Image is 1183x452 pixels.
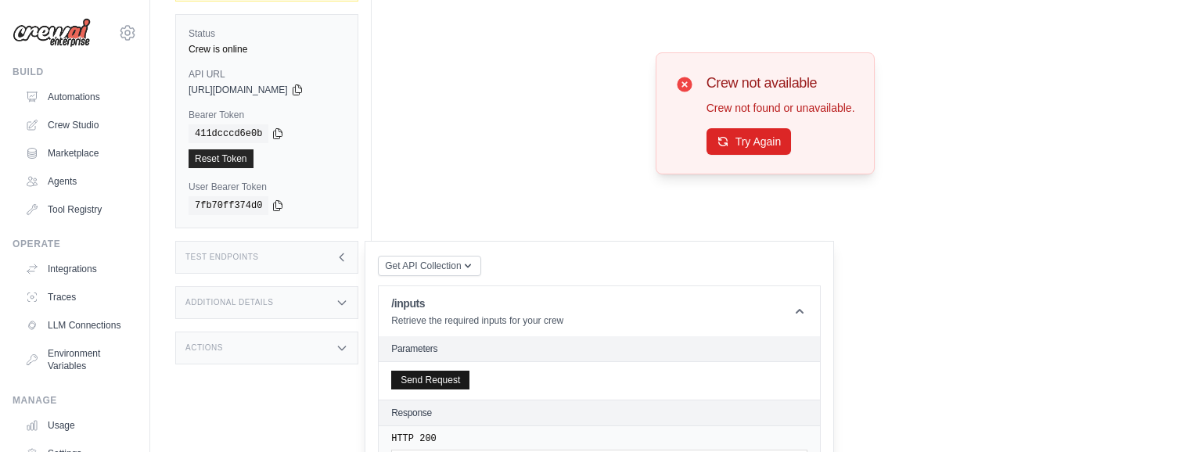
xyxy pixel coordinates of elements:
div: Operate [13,238,137,250]
a: Marketplace [19,141,137,166]
label: Bearer Token [189,109,345,121]
h2: Response [391,407,432,419]
code: 411dcccd6e0b [189,124,268,143]
button: Send Request [391,371,469,389]
a: Tool Registry [19,197,137,222]
pre: HTTP 200 [391,432,807,445]
a: Automations [19,84,137,109]
button: Try Again [707,128,792,155]
code: 7fb70ff374d0 [189,196,268,215]
h2: Parameters [391,343,807,355]
button: Get API Collection [378,256,480,276]
a: Usage [19,413,137,438]
a: Environment Variables [19,341,137,378]
div: Crew is online [189,43,345,56]
img: Logo [13,18,91,48]
label: Status [189,27,345,40]
h3: Test Endpoints [185,253,259,262]
label: User Bearer Token [189,181,345,193]
p: Retrieve the required inputs for your crew [391,314,563,327]
a: Reset Token [189,149,253,168]
label: API URL [189,68,345,81]
a: Integrations [19,256,137,282]
a: Traces [19,285,137,310]
a: Crew Studio [19,113,137,138]
iframe: Chat Widget [1105,377,1183,452]
h3: Additional Details [185,298,273,307]
a: LLM Connections [19,313,137,338]
h1: /inputs [391,296,563,311]
h3: Crew not available [707,72,855,94]
div: Build [13,66,137,78]
p: Crew not found or unavailable. [707,100,855,116]
div: Manage [13,394,137,407]
h3: Actions [185,343,223,353]
span: Get API Collection [385,260,461,272]
a: Agents [19,169,137,194]
span: [URL][DOMAIN_NAME] [189,84,288,96]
